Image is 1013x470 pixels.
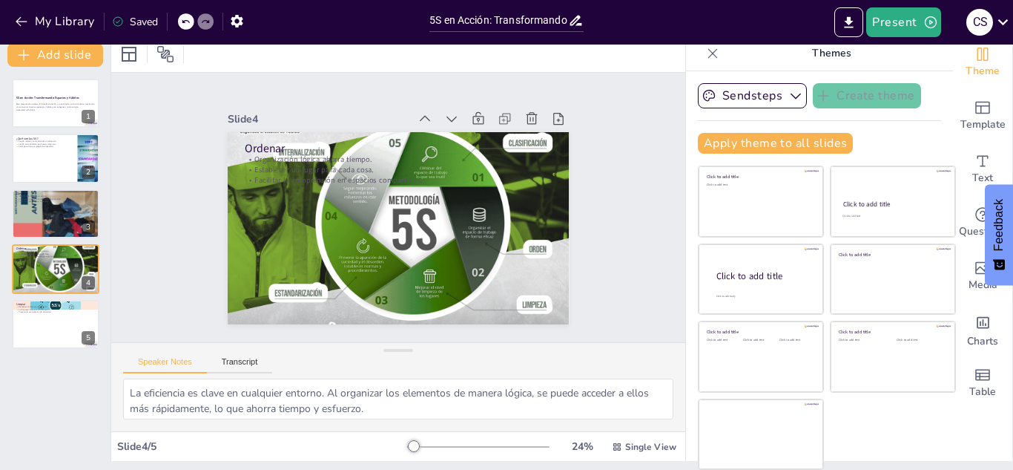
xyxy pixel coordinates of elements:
div: Slide 4 [248,79,429,130]
div: 4 [82,276,95,290]
div: Layout [117,42,141,66]
div: Click to add text [707,183,813,187]
p: Organización lógica ahorra tiempo. [257,123,559,198]
div: 2 [82,166,95,179]
span: Template [960,117,1006,133]
div: Click to add title [843,200,942,209]
button: Add slide [7,43,103,67]
div: Click to add text [842,215,941,218]
span: Position [156,45,174,63]
div: 5 [82,331,95,345]
p: Themes [725,36,938,71]
div: Add text boxes [953,143,1012,196]
p: Enfocarse en lo esencial mejora la productividad. [16,198,95,200]
p: Clasificar [16,192,95,196]
button: Speaker Notes [123,357,207,373]
div: Slide 4 / 5 [117,440,407,454]
strong: 5S en Acción: Transformando Espacios y Hábitos [16,97,79,100]
p: Identificar lo innecesario es clave. [16,195,95,198]
div: Click to add text [707,339,740,342]
div: 1 [82,110,95,123]
div: 3 [82,221,95,234]
button: Create theme [813,83,921,108]
p: Esta presentación explora la filosofía de las 5S y su aplicación en la vida diaria, mostrando cóm... [16,103,95,108]
button: Apply theme to all slides [698,133,853,154]
div: Click to add title [707,174,813,180]
span: Table [969,384,996,400]
div: 2 [12,134,99,183]
p: Prevenir la acumulación de desorden. [16,310,95,313]
button: Export to PowerPoint [834,7,863,37]
textarea: La eficiencia es clave en cualquier entorno. Al organizar los elementos de manera lógica, se pued... [123,379,673,420]
div: 4 [12,244,99,293]
p: Las 5S son aplicables en diversos entornos. [16,142,73,145]
p: Facilitar la comprensión en espacios compartidos. [252,144,555,218]
div: Click to add title [707,329,813,335]
p: Organización lógica ahorra tiempo. [16,250,95,253]
div: Add ready made slides [953,89,1012,143]
div: Add charts and graphs [953,303,1012,356]
p: Facilitar la comprensión en espacios compartidos. [16,255,95,258]
span: Feedback [992,199,1006,251]
span: Media [969,277,997,293]
p: Establecer un lugar para cada cosa. [16,252,95,255]
p: Mantener la limpieza es esencial. [16,305,95,308]
p: Limpiar [16,301,95,306]
div: Click to add text [743,339,776,342]
div: Add a table [953,356,1012,410]
div: 5 [12,300,99,349]
button: My Library [11,10,101,33]
div: 1 [12,79,99,128]
div: Get real-time input from your audience [953,196,1012,249]
div: Click to add title [716,270,811,283]
span: Single View [625,441,676,453]
button: Transcript [207,357,273,373]
p: ¿Qué son las 5S? [16,136,73,140]
span: Questions [959,223,1007,240]
div: Click to add text [839,339,885,342]
span: Charts [967,333,998,350]
button: Present [866,7,940,37]
div: Click to add text [779,339,813,342]
div: 3 [12,189,99,238]
p: Establecer un lugar para cada cosa. [254,134,557,208]
button: C S [966,7,993,37]
div: Click to add text [897,339,943,342]
button: Feedback - Show survey [985,184,1013,285]
p: La limpieza influye en la motivación. [16,308,95,311]
p: Generated with [URL] [16,108,95,111]
span: Text [972,170,993,186]
p: Ordenar [16,247,95,251]
div: Add images, graphics, shapes or video [953,249,1012,303]
p: Crear un espacio claro y ordenado. [16,200,95,203]
div: Click to add title [839,329,945,335]
div: Click to add title [839,251,945,257]
button: Sendsteps [698,83,807,108]
div: Change the overall theme [953,36,1012,89]
span: Theme [966,63,1000,79]
p: Cada paso tiene un propósito específico. [16,145,73,148]
p: Ordenar [259,110,563,189]
p: Las 5S mejoran la organización y eficiencia. [16,140,73,143]
div: C S [966,9,993,36]
input: Insert title [429,10,568,31]
div: Click to add body [716,295,810,298]
div: Saved [112,15,158,29]
div: 24 % [564,440,600,454]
